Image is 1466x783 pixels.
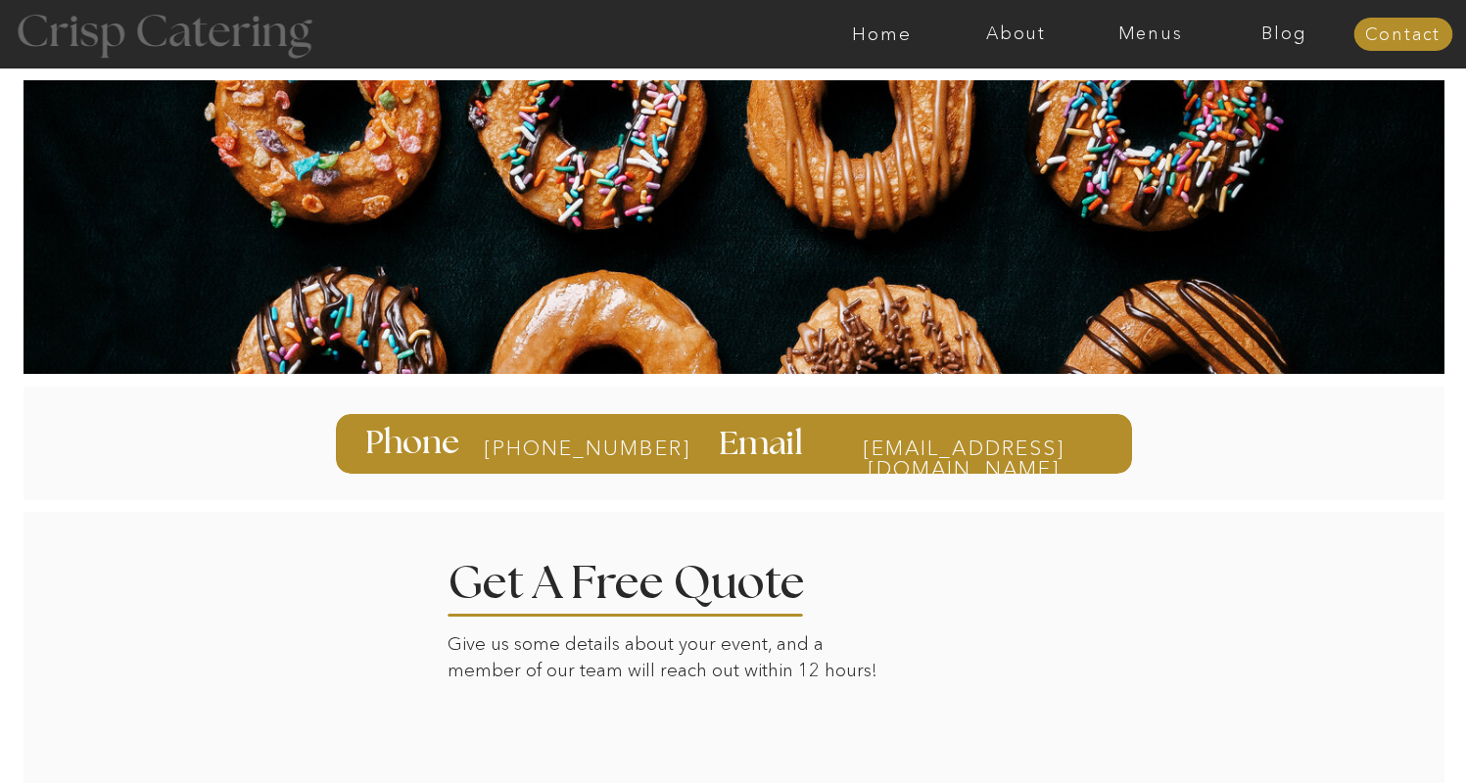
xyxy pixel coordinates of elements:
[825,438,1104,456] a: [EMAIL_ADDRESS][DOMAIN_NAME]
[365,427,464,460] h3: Phone
[1217,24,1351,44] a: Blog
[719,428,809,459] h3: Email
[448,631,891,689] p: Give us some details about your event, and a member of our team will reach out within 12 hours!
[448,561,865,597] h2: Get A Free Quote
[1353,25,1452,45] a: Contact
[949,24,1083,44] a: About
[1083,24,1217,44] a: Menus
[815,24,949,44] a: Home
[484,438,639,459] a: [PHONE_NUMBER]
